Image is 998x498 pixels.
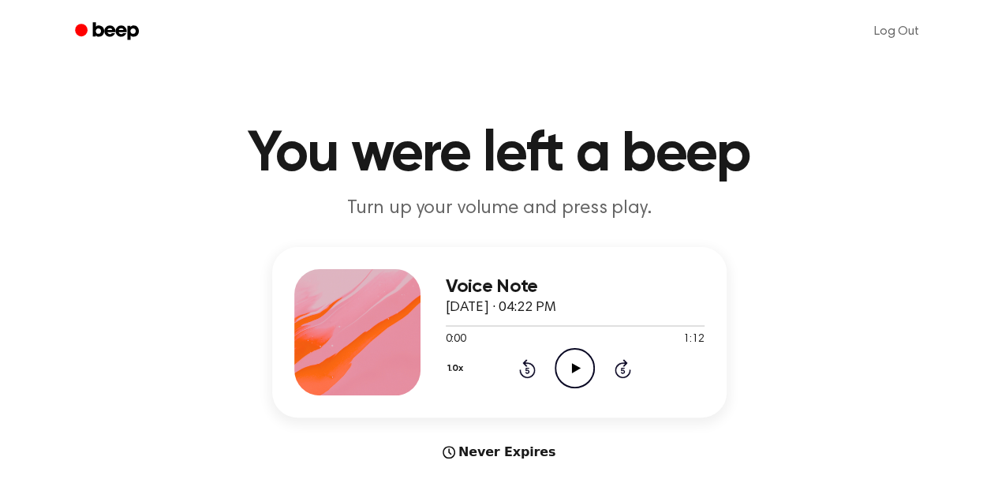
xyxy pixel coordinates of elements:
a: Log Out [858,13,935,51]
p: Turn up your volume and press play. [196,196,802,222]
a: Beep [64,17,153,47]
h1: You were left a beep [95,126,903,183]
div: Never Expires [272,443,727,462]
h3: Voice Note [446,276,705,298]
span: [DATE] · 04:22 PM [446,301,556,315]
button: 1.0x [446,355,469,382]
span: 1:12 [683,331,704,348]
span: 0:00 [446,331,466,348]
